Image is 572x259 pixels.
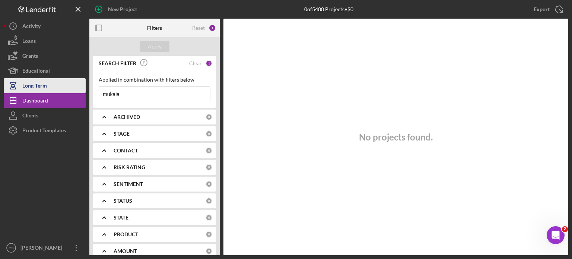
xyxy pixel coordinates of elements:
[9,246,13,250] text: CS
[209,24,216,32] div: 1
[206,130,212,137] div: 0
[534,2,550,17] div: Export
[114,114,140,120] b: ARCHIVED
[4,48,86,63] button: Grants
[4,63,86,78] button: Educational
[4,108,86,123] button: Clients
[22,93,48,110] div: Dashboard
[4,240,86,255] button: CS[PERSON_NAME]
[526,2,568,17] button: Export
[89,2,144,17] button: New Project
[114,248,137,254] b: AMOUNT
[22,48,38,65] div: Grants
[4,34,86,48] button: Loans
[22,34,36,50] div: Loans
[206,248,212,255] div: 0
[140,41,169,52] button: Apply
[99,60,136,66] b: SEARCH FILTER
[114,231,138,237] b: PRODUCT
[114,198,132,204] b: STATUS
[206,214,212,221] div: 0
[4,19,86,34] button: Activity
[547,226,565,244] iframe: Intercom live chat
[206,147,212,154] div: 0
[4,78,86,93] button: Long-Term
[114,164,145,170] b: RISK RATING
[114,131,130,137] b: STAGE
[22,63,50,80] div: Educational
[359,132,433,142] h3: No projects found.
[4,93,86,108] button: Dashboard
[108,2,137,17] div: New Project
[147,25,162,31] b: Filters
[206,164,212,171] div: 0
[206,181,212,187] div: 0
[99,77,210,83] div: Applied in combination with filters below
[114,215,128,221] b: STATE
[22,19,41,35] div: Activity
[189,60,202,66] div: Clear
[304,6,353,12] div: 0 of 5488 Projects • $0
[114,148,138,154] b: CONTACT
[206,198,212,204] div: 0
[22,78,47,95] div: Long-Term
[22,108,38,125] div: Clients
[206,231,212,238] div: 0
[22,123,66,140] div: Product Templates
[206,60,212,67] div: 1
[562,226,568,232] span: 2
[19,240,67,257] div: [PERSON_NAME]
[114,181,143,187] b: SENTIMENT
[4,123,86,138] button: Product Templates
[192,25,205,31] div: Reset
[206,114,212,120] div: 0
[148,41,162,52] div: Apply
